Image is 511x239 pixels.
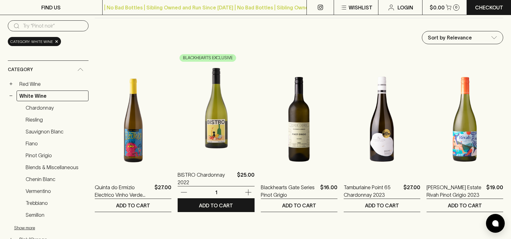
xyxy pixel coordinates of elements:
[448,202,482,209] p: ADD TO CART
[427,199,503,212] button: ADD TO CART
[475,4,503,11] p: Checkout
[209,189,224,196] p: 1
[261,184,318,199] a: Blackhearts Gate Series Pinot Grigio
[10,39,53,45] span: Category: white wine
[261,65,337,174] img: Blackhearts Gate Series Pinot Grigio
[237,171,255,186] p: $25.00
[178,52,254,162] img: BISTRO Chardonnay 2022
[455,6,458,9] p: 0
[178,171,234,186] a: BISTRO Chardonnay 2022
[430,4,445,11] p: $0.00
[23,114,89,125] a: Riesling
[55,38,58,45] span: ×
[23,138,89,149] a: Fiano
[486,184,503,199] p: $19.00
[95,65,171,174] img: Quinta do Ermizio Electrico Vinho Verde 2022
[199,202,233,209] p: ADD TO CART
[23,150,89,161] a: Pinot Grigio
[428,34,472,41] p: Sort by Relevance
[344,65,420,174] img: Tamburlaine Point 65 Chardonnay 2023
[8,93,14,99] button: −
[23,126,89,137] a: Sauvignon Blanc
[403,184,420,199] p: $27.00
[23,186,89,196] a: Vermentino
[116,202,150,209] p: ADD TO CART
[23,174,89,184] a: Chenin Blanc
[365,202,399,209] p: ADD TO CART
[492,220,498,226] img: bubble-icon
[23,102,89,113] a: Chardonnay
[95,199,171,212] button: ADD TO CART
[14,221,96,234] button: Show more
[154,184,171,199] p: $27.00
[23,162,89,173] a: Blends & Miscellaneous
[41,4,61,11] p: FIND US
[178,199,254,212] button: ADD TO CART
[344,199,420,212] button: ADD TO CART
[23,198,89,208] a: Trebbiano
[8,81,14,87] button: +
[8,66,33,74] span: Category
[261,199,337,212] button: ADD TO CART
[427,184,484,199] a: [PERSON_NAME] Estate Rivah Pinot Grigio 2023
[17,91,89,101] a: White Wine
[427,65,503,174] img: Gill Estate Rivah Pinot Grigio 2023
[349,4,372,11] p: Wishlist
[17,79,89,89] a: Red Wine
[23,21,83,31] input: Try “Pinot noir”
[23,210,89,220] a: Semillon
[95,184,152,199] a: Quinta do Ermizio Electrico Vinho Verde 2022
[344,184,401,199] a: Tamburlaine Point 65 Chardonnay 2023
[282,202,316,209] p: ADD TO CART
[422,31,503,44] div: Sort by Relevance
[8,61,89,79] div: Category
[320,184,337,199] p: $16.00
[397,4,413,11] p: Login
